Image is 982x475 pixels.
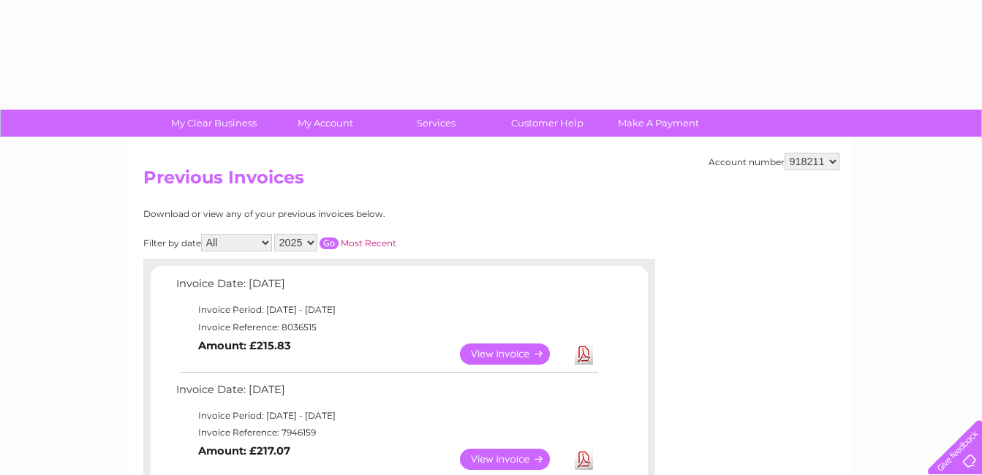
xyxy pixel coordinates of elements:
a: Download [575,449,593,470]
td: Invoice Reference: 8036515 [173,319,600,336]
div: Download or view any of your previous invoices below. [143,209,527,219]
h2: Previous Invoices [143,167,839,195]
b: Amount: £215.83 [198,339,291,352]
b: Amount: £217.07 [198,444,290,457]
td: Invoice Period: [DATE] - [DATE] [173,301,600,319]
div: Account number [709,153,839,170]
td: Invoice Date: [DATE] [173,274,600,301]
td: Invoice Period: [DATE] - [DATE] [173,407,600,425]
a: Download [575,343,593,365]
a: Services [376,110,496,137]
a: Customer Help [487,110,608,137]
div: Filter by date [143,234,527,251]
td: Invoice Reference: 7946159 [173,424,600,441]
a: My Account [265,110,385,137]
a: Most Recent [341,237,396,248]
a: Make A Payment [598,110,719,137]
a: My Clear Business [154,110,274,137]
a: View [460,449,567,470]
a: View [460,343,567,365]
td: Invoice Date: [DATE] [173,380,600,407]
